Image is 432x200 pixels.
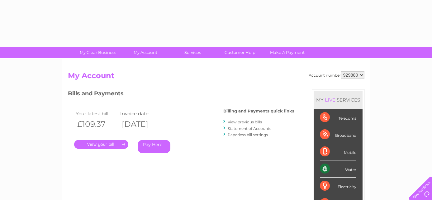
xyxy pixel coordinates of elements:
td: Your latest bill [74,109,119,118]
div: Water [320,160,356,178]
div: Broadband [320,126,356,143]
a: My Clear Business [72,47,124,58]
a: My Account [120,47,171,58]
div: Mobile [320,143,356,160]
a: Customer Help [214,47,266,58]
h4: Billing and Payments quick links [223,109,294,113]
div: LIVE [324,97,337,103]
th: £109.37 [74,118,119,131]
th: [DATE] [119,118,164,131]
a: View previous bills [228,120,262,124]
td: Invoice date [119,109,164,118]
a: . [74,140,128,149]
h2: My Account [68,71,364,83]
div: Account number [309,71,364,79]
a: Pay Here [138,140,170,153]
a: Services [167,47,218,58]
div: MY SERVICES [314,91,363,109]
a: Paperless bill settings [228,132,268,137]
h3: Bills and Payments [68,89,294,100]
a: Make A Payment [262,47,313,58]
div: Telecoms [320,109,356,126]
div: Electricity [320,178,356,195]
a: Statement of Accounts [228,126,271,131]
